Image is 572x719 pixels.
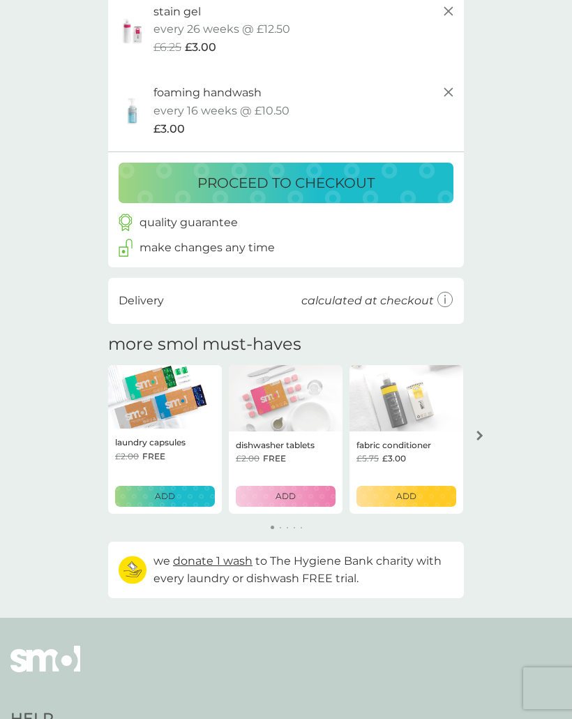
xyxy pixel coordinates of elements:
p: dishwasher tablets [236,438,315,452]
p: calculated at checkout [301,292,434,310]
button: ADD [356,486,456,506]
p: fabric conditioner [356,438,431,452]
span: £5.75 [356,452,379,465]
span: £6.25 [153,38,181,57]
button: ADD [236,486,336,506]
img: smol [10,646,80,693]
button: ADD [115,486,215,506]
span: donate 1 wash [173,554,253,568]
span: FREE [263,452,286,465]
button: proceed to checkout [119,163,453,203]
p: laundry capsules [115,436,186,449]
span: £3.00 [382,452,406,465]
h2: more smol must-haves [108,334,301,355]
p: ADD [276,489,296,503]
p: Delivery [119,292,164,310]
p: quality guarantee [140,214,238,232]
span: £2.00 [236,452,259,465]
p: every 16 weeks @ £10.50 [153,102,289,120]
p: ADD [155,489,175,503]
p: make changes any time [140,239,275,257]
p: proceed to checkout [197,172,375,194]
span: £3.00 [153,120,185,138]
p: we to The Hygiene Bank charity with every laundry or dishwash FREE trial. [153,552,453,588]
span: FREE [142,450,165,463]
p: foaming handwash [153,84,262,102]
span: £2.00 [115,450,139,463]
span: £3.00 [185,38,216,57]
p: stain gel [153,3,201,21]
p: ADD [396,489,416,503]
p: every 26 weeks @ £12.50 [153,20,290,38]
